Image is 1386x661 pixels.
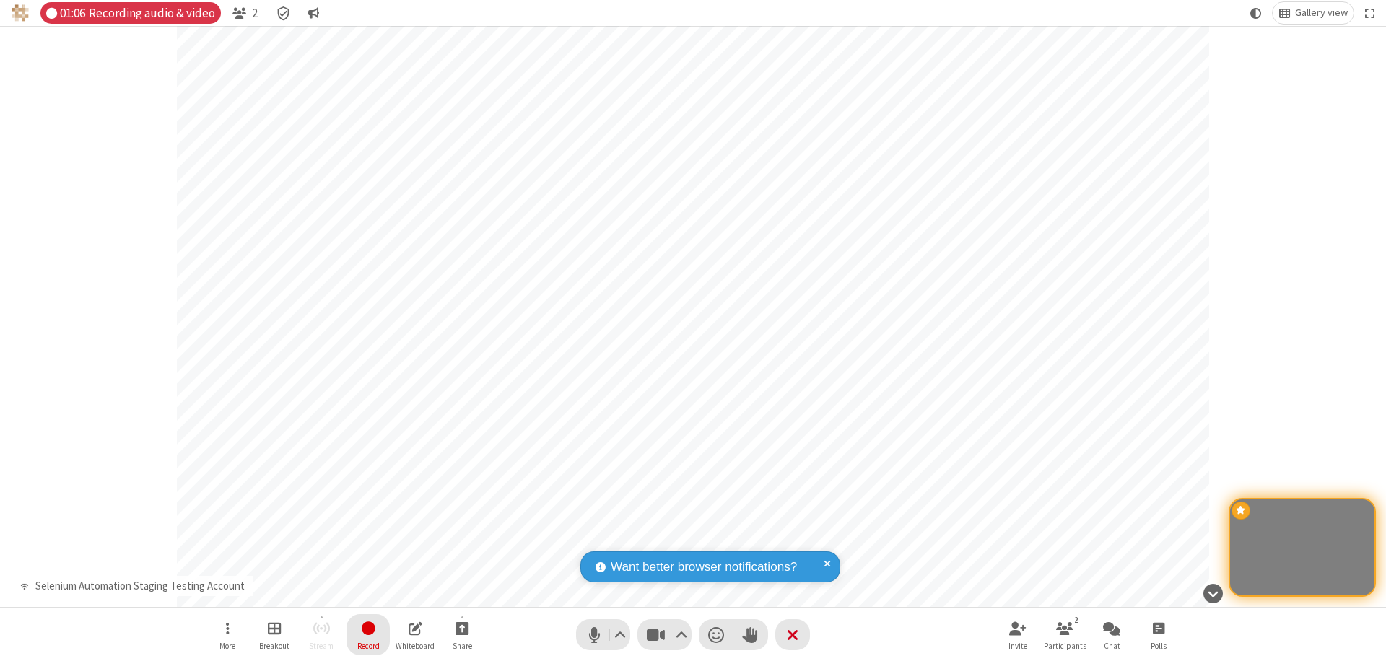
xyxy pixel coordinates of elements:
button: Manage Breakout Rooms [253,614,296,655]
button: Open shared whiteboard [393,614,437,655]
span: Want better browser notifications? [611,558,797,577]
div: Audio & video [40,2,221,24]
span: Record [357,642,380,650]
span: Whiteboard [396,642,435,650]
button: Unable to start streaming without first stopping recording [300,614,343,655]
button: Send a reaction [699,619,733,650]
button: Open chat [1090,614,1133,655]
button: Change layout [1273,2,1354,24]
button: Fullscreen [1359,2,1381,24]
button: Open poll [1137,614,1180,655]
div: Selenium Automation Staging Testing Account [30,578,250,595]
button: Invite participants (⌘+Shift+I) [996,614,1039,655]
button: Raise hand [733,619,768,650]
span: Recording audio & video [89,6,215,20]
button: Conversation [302,2,326,24]
span: Polls [1151,642,1167,650]
span: Chat [1104,642,1120,650]
button: Stop video (⌘+Shift+V) [637,619,692,650]
span: More [219,642,235,650]
button: Video setting [672,619,692,650]
span: Gallery view [1295,7,1348,19]
button: Audio settings [611,619,630,650]
button: Start sharing [440,614,484,655]
button: Stop recording [346,614,390,655]
button: End or leave meeting [775,619,810,650]
span: 01:06 [60,6,85,20]
span: 2 [252,6,258,20]
span: Breakout [259,642,289,650]
span: Stream [309,642,334,650]
button: Using system theme [1245,2,1268,24]
button: Open participant list [227,2,264,24]
button: Open participant list [1043,614,1086,655]
div: 2 [1071,613,1083,626]
button: Mute (⌘+Shift+A) [576,619,630,650]
button: Hide [1198,576,1228,610]
span: Invite [1008,642,1027,650]
span: Participants [1044,642,1086,650]
button: Open menu [206,614,249,655]
img: QA Selenium DO NOT DELETE OR CHANGE [12,4,29,22]
span: Share [453,642,472,650]
div: Meeting details Encryption enabled [269,2,297,24]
